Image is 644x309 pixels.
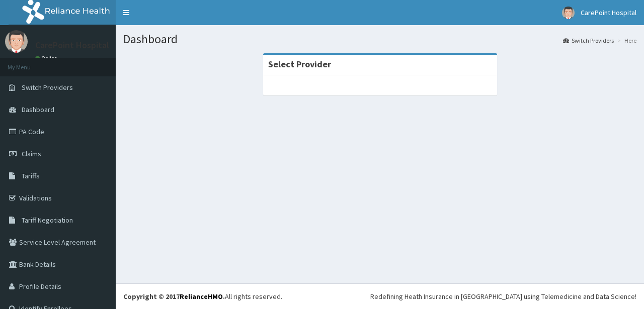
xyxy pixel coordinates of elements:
a: RelianceHMO [180,292,223,301]
img: User Image [562,7,575,19]
span: Dashboard [22,105,54,114]
p: CarePoint Hospital [35,41,109,50]
li: Here [615,36,636,45]
strong: Copyright © 2017 . [123,292,225,301]
span: CarePoint Hospital [581,8,636,17]
strong: Select Provider [268,58,331,70]
div: Redefining Heath Insurance in [GEOGRAPHIC_DATA] using Telemedicine and Data Science! [370,291,636,301]
a: Online [35,55,59,62]
span: Claims [22,149,41,158]
span: Switch Providers [22,83,73,92]
h1: Dashboard [123,33,636,46]
img: User Image [5,30,28,53]
a: Switch Providers [563,36,614,45]
footer: All rights reserved. [116,283,644,309]
span: Tariffs [22,171,40,180]
span: Tariff Negotiation [22,216,73,225]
